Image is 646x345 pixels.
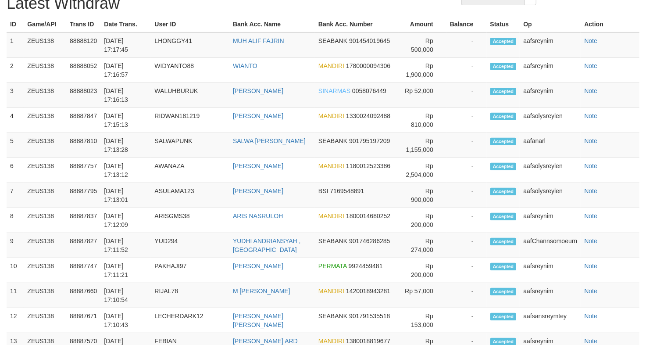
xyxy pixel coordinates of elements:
td: aafsreynim [520,32,581,58]
a: ARIS NASRULOH [233,212,283,219]
span: Accepted [490,188,517,195]
span: Accepted [490,38,517,45]
th: Bank Acc. Name [229,16,315,32]
span: SEABANK [318,137,347,144]
span: Accepted [490,163,517,170]
td: Rp 200,000 [399,258,446,283]
span: Accepted [490,313,517,320]
span: 1420018943281 [346,287,390,295]
td: [DATE] 17:15:13 [100,108,151,133]
td: Rp 200,000 [399,208,446,233]
td: - [446,58,487,83]
span: Accepted [490,288,517,295]
td: 88887747 [66,258,100,283]
span: 1780000094306 [346,62,390,69]
td: aafsolysreylen [520,158,581,183]
td: 9 [7,233,24,258]
td: - [446,158,487,183]
td: aafanarl [520,133,581,158]
span: MANDIRI [318,62,344,69]
td: [DATE] 17:11:52 [100,233,151,258]
td: [DATE] 17:13:01 [100,183,151,208]
span: SEABANK [318,237,347,244]
td: - [446,108,487,133]
td: ZEUS138 [24,32,66,58]
td: aafsreynim [520,283,581,308]
span: SEABANK [318,313,347,320]
span: Accepted [490,63,517,70]
td: Rp 2,504,000 [399,158,446,183]
td: - [446,208,487,233]
td: [DATE] 17:12:09 [100,208,151,233]
span: 1380018819677 [346,338,390,345]
td: - [446,258,487,283]
td: SALWAPUNK [151,133,229,158]
span: MANDIRI [318,338,344,345]
td: PAKHAJI97 [151,258,229,283]
span: 901791535518 [349,313,390,320]
th: Trans ID [66,16,100,32]
td: 88887660 [66,283,100,308]
td: 5 [7,133,24,158]
td: 88887847 [66,108,100,133]
a: Note [584,37,597,44]
a: [PERSON_NAME] ARD [233,338,298,345]
span: SINARMAS [318,87,350,94]
th: Balance [446,16,487,32]
td: - [446,32,487,58]
td: aafsreynim [520,258,581,283]
td: ZEUS138 [24,158,66,183]
span: 1800014680252 [346,212,390,219]
td: aafsreynim [520,208,581,233]
td: AWANAZA [151,158,229,183]
td: - [446,308,487,333]
th: Game/API [24,16,66,32]
td: RIJAL78 [151,283,229,308]
a: Note [584,287,597,295]
td: RIDWAN181219 [151,108,229,133]
td: ZEUS138 [24,83,66,108]
span: 9924459481 [349,262,383,270]
td: ZEUS138 [24,133,66,158]
td: 88887810 [66,133,100,158]
th: Status [487,16,520,32]
span: Accepted [490,213,517,220]
a: Note [584,262,597,270]
a: Note [584,313,597,320]
td: Rp 153,000 [399,308,446,333]
a: MUH ALIF FAJRIN [233,37,284,44]
a: Note [584,212,597,219]
a: [PERSON_NAME] [PERSON_NAME] [233,313,283,328]
span: Accepted [490,113,517,120]
th: Date Trans. [100,16,151,32]
a: Note [584,62,597,69]
td: 2 [7,58,24,83]
td: LHONGGY41 [151,32,229,58]
td: 6 [7,158,24,183]
a: WIANTO [233,62,257,69]
td: aafsansreymtey [520,308,581,333]
span: Accepted [490,238,517,245]
span: MANDIRI [318,212,344,219]
span: PERMATA [318,262,347,270]
td: [DATE] 17:17:45 [100,32,151,58]
td: ZEUS138 [24,208,66,233]
td: aafsolysreylen [520,108,581,133]
td: [DATE] 17:16:57 [100,58,151,83]
td: 1 [7,32,24,58]
span: 1330024092488 [346,112,390,119]
span: 901795197209 [349,137,390,144]
td: Rp 57,000 [399,283,446,308]
td: 88887837 [66,208,100,233]
span: Accepted [490,138,517,145]
th: ID [7,16,24,32]
td: ZEUS138 [24,108,66,133]
td: ARISGMS38 [151,208,229,233]
td: Rp 1,155,000 [399,133,446,158]
td: YUD294 [151,233,229,258]
a: M [PERSON_NAME] [233,287,290,295]
th: User ID [151,16,229,32]
td: - [446,83,487,108]
td: - [446,283,487,308]
span: 901746286285 [349,237,390,244]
